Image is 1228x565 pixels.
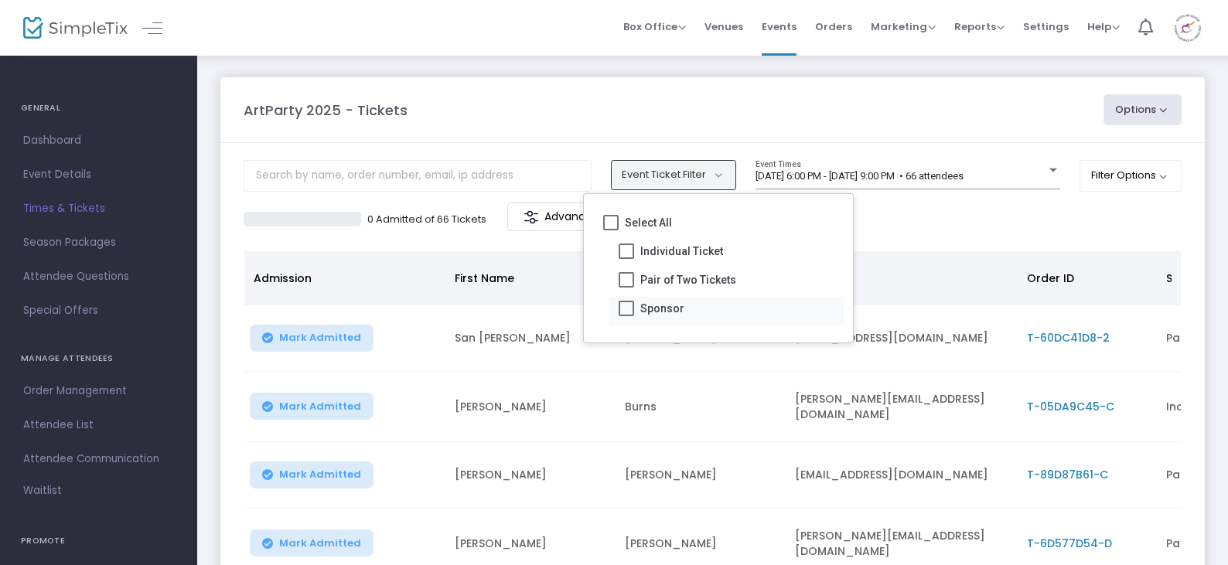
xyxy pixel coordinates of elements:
[1166,271,1208,286] span: Section
[815,7,852,46] span: Orders
[367,212,486,227] p: 0 Admitted of 66 Tickets
[1103,94,1182,125] button: Options
[616,442,786,509] td: [PERSON_NAME]
[786,442,1018,509] td: [EMAIL_ADDRESS][DOMAIN_NAME]
[250,393,374,420] button: Mark Admitted
[640,242,723,260] span: Individual Ticket
[640,271,736,289] span: Pair of Two Tickets
[1027,536,1112,551] span: T-6D577D54-D
[704,7,743,46] span: Venues
[1027,467,1108,482] span: T-89D87B61-C
[21,93,176,124] h4: GENERAL
[250,461,374,488] button: Mark Admitted
[1027,330,1110,345] span: T-60DC41D8-2
[1027,399,1114,414] span: T-05DA9C45-C
[23,483,62,499] span: Waitlist
[1023,7,1069,46] span: Settings
[23,267,174,287] span: Attendee Questions
[640,299,684,318] span: Sponsor
[279,332,361,344] span: Mark Admitted
[786,305,1018,372] td: [EMAIL_ADDRESS][DOMAIN_NAME]
[23,381,174,401] span: Order Management
[507,203,667,231] m-button: Advanced filters
[445,372,616,442] td: [PERSON_NAME]
[21,526,176,556] h4: PROMOTE
[445,442,616,509] td: [PERSON_NAME]
[23,131,174,151] span: Dashboard
[21,343,176,374] h4: MANAGE ATTENDEES
[23,199,174,219] span: Times & Tickets
[625,213,672,232] span: Select All
[250,325,374,352] button: Mark Admitted
[23,415,174,435] span: Attendee List
[786,372,1018,442] td: [PERSON_NAME][EMAIL_ADDRESS][DOMAIN_NAME]
[756,170,964,182] span: [DATE] 6:00 PM - [DATE] 9:00 PM • 66 attendees
[1087,19,1120,34] span: Help
[616,372,786,442] td: Burns
[244,160,592,192] input: Search by name, order number, email, ip address
[455,271,514,286] span: First Name
[954,19,1005,34] span: Reports
[871,19,936,34] span: Marketing
[23,449,174,469] span: Attendee Communication
[762,7,796,46] span: Events
[23,165,174,185] span: Event Details
[524,209,539,225] img: filter
[23,233,174,253] span: Season Packages
[279,468,361,481] span: Mark Admitted
[445,305,616,372] td: San [PERSON_NAME]
[250,529,374,556] button: Mark Admitted
[244,100,408,121] m-panel-title: ArtParty 2025 - Tickets
[279,537,361,550] span: Mark Admitted
[254,271,312,286] span: Admission
[623,19,686,34] span: Box Office
[1080,160,1182,191] button: Filter Options
[23,301,174,321] span: Special Offers
[1027,271,1074,286] span: Order ID
[611,160,736,189] button: Event Ticket Filter
[279,400,361,413] span: Mark Admitted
